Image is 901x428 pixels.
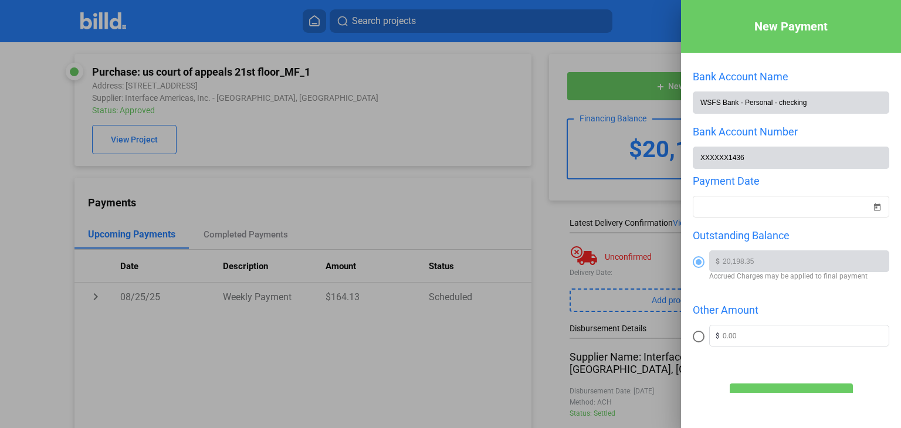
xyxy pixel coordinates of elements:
[723,251,889,269] input: 0.00
[693,70,889,83] div: Bank Account Name
[693,304,889,316] div: Other Amount
[693,175,889,187] div: Payment Date
[730,383,853,413] button: Submit
[710,325,723,346] span: $
[693,125,889,138] div: Bank Account Number
[723,325,889,343] input: 0.00
[693,229,889,242] div: Outstanding Balance
[709,272,889,280] span: Accrued Charges may be applied to final payment
[871,194,883,206] button: Open calendar
[773,391,809,405] span: Submit
[710,251,723,271] span: $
